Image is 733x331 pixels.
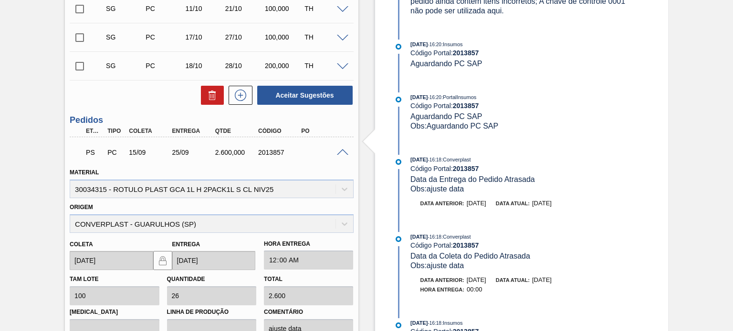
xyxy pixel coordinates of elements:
div: Excluir Sugestões [196,86,224,105]
span: : Converplast [441,157,471,162]
button: locked [153,251,172,270]
span: [DATE] [467,276,486,283]
span: Hora Entrega : [420,287,465,292]
label: Coleta [70,241,93,248]
span: Data da Entrega do Pedido Atrasada [410,175,535,183]
div: 11/10/2025 [183,5,227,12]
div: 27/10/2025 [223,33,266,41]
div: Código [256,128,303,134]
div: 100,000 [262,33,306,41]
div: Código Portal: [410,241,637,249]
label: [MEDICAL_DATA] [70,305,159,319]
span: [DATE] [410,94,428,100]
span: [DATE] [532,276,552,283]
label: Quantidade [167,276,205,282]
div: Qtde [213,128,260,134]
div: 18/10/2025 [183,62,227,70]
span: : Insumos [441,41,463,47]
strong: 2013857 [453,165,479,172]
div: Aceitar Sugestões [252,85,354,106]
div: Código Portal: [410,49,637,57]
span: - 16:18 [428,234,441,240]
span: 00:00 [467,286,482,293]
span: [DATE] [532,200,552,207]
div: Coleta [126,128,174,134]
strong: 2013857 [453,49,479,57]
div: Sugestão Criada [104,5,147,12]
img: atual [396,236,401,242]
div: 2.600,000 [213,149,260,156]
span: [DATE] [410,157,428,162]
label: Total [264,276,283,282]
div: Pedido de Compra [143,5,187,12]
div: 2013857 [256,149,303,156]
div: 21/10/2025 [223,5,266,12]
span: : PortalInsumos [441,94,476,100]
strong: 2013857 [453,102,479,110]
span: [DATE] [467,200,486,207]
label: Hora Entrega [264,237,353,251]
input: dd/mm/yyyy [172,251,255,270]
span: [DATE] [410,41,428,47]
span: Data anterior: [420,201,464,206]
strong: 2013857 [453,241,479,249]
div: PO [299,128,346,134]
span: Data atual: [496,201,530,206]
div: Código Portal: [410,165,637,172]
img: locked [157,255,168,266]
div: 28/10/2025 [223,62,266,70]
label: Origem [70,204,93,211]
label: Entrega [172,241,200,248]
span: Data da Coleta do Pedido Atrasada [410,252,530,260]
span: - 16:18 [428,321,441,326]
div: 17/10/2025 [183,33,227,41]
span: : Converplast [441,234,471,240]
span: [DATE] [410,320,428,326]
div: Código Portal: [410,102,637,110]
div: 25/09/2025 [170,149,217,156]
div: TH [302,33,346,41]
span: Obs: ajuste data [410,185,464,193]
div: Etapa [84,128,105,134]
div: Pedido de Compra [105,149,126,156]
img: atual [396,97,401,102]
div: Pedido de Compra [143,62,187,70]
span: - 16:18 [428,157,441,162]
div: Entrega [170,128,217,134]
div: 200,000 [262,62,306,70]
div: Sugestão Criada [104,33,147,41]
span: Aguardando PC SAP [410,60,482,68]
input: dd/mm/yyyy [70,251,153,270]
div: TH [302,5,346,12]
span: Obs: ajuste data [410,261,464,270]
label: Tam lote [70,276,98,282]
label: Linha de Produção [167,305,256,319]
p: PS [86,149,103,156]
span: : Insumos [441,320,463,326]
span: [DATE] [410,234,428,240]
div: TH [302,62,346,70]
span: Obs: Aguardando PC SAP [410,122,498,130]
h3: Pedidos [70,115,353,125]
div: 15/09/2025 [126,149,174,156]
span: Data atual: [496,277,530,283]
div: 100,000 [262,5,306,12]
div: Aguardando PC SAP [84,142,105,163]
div: Pedido de Compra [143,33,187,41]
div: Sugestão Criada [104,62,147,70]
span: - 16:20 [428,95,441,100]
label: Comentário [264,305,353,319]
span: Data anterior: [420,277,464,283]
button: Aceitar Sugestões [257,86,353,105]
div: Tipo [105,128,126,134]
img: atual [396,44,401,50]
img: atual [396,322,401,328]
label: Material [70,169,99,176]
img: atual [396,159,401,165]
div: Nova sugestão [224,86,252,105]
span: Aguardando PC SAP [410,112,482,120]
span: - 16:20 [428,42,441,47]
